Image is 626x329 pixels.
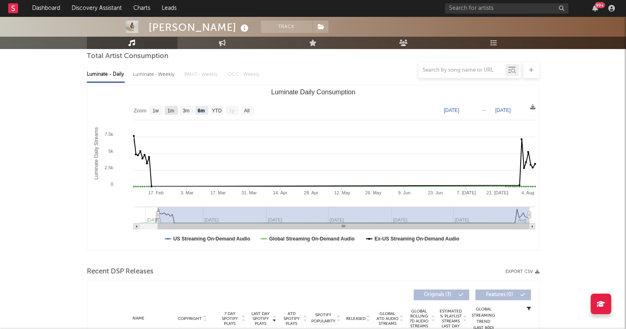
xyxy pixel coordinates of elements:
span: Features ( 0 ) [481,292,519,297]
text: 21. [DATE] [486,190,508,195]
span: Last Day Spotify Plays [250,311,272,326]
text: All [244,108,249,114]
input: Search for artists [445,3,568,14]
text: 4. Aug [521,190,534,195]
text: 7.5k [105,132,113,137]
text: 9. Jun [398,190,410,195]
text: Luminate Daily Streams [93,127,99,180]
span: Copyright [178,316,202,321]
span: Total Artist Consumption [87,51,168,61]
svg: Luminate Daily Consumption [87,85,539,250]
button: Features(0) [475,289,531,300]
button: Export CSV [505,269,540,274]
text: Global Streaming On-Demand Audio [269,236,354,242]
text: 5k [108,149,113,154]
text: → [482,107,486,113]
span: Released [346,316,365,321]
text: 1w [152,108,159,114]
text: 17. Feb [148,190,163,195]
text: 12. May [334,190,350,195]
div: 99 + [595,2,605,8]
span: Spotify Popularity [311,312,335,324]
text: YTD [212,108,221,114]
span: Global Rolling 7D Audio Streams [408,309,431,329]
text: [DATE] [495,107,511,113]
span: ATD Spotify Plays [281,311,303,326]
text: [DATE] [444,107,459,113]
button: Originals(3) [414,289,469,300]
span: Originals ( 3 ) [419,292,457,297]
text: 28. Apr [304,190,318,195]
text: US Streaming On-Demand Audio [173,236,250,242]
text: 7. [DATE] [456,190,476,195]
text: 14. Apr [273,190,287,195]
span: Recent DSP Releases [87,267,154,277]
text: Zoom [134,108,147,114]
text: 1y [229,108,234,114]
text: Ex-US Streaming On-Demand Audio [374,236,459,242]
span: 7 Day Spotify Plays [219,311,241,326]
text: 23. Jun [428,190,442,195]
text: 2.5k [105,165,113,170]
text: 26. May [365,190,382,195]
button: 99+ [592,5,598,12]
text: 1m [167,108,174,114]
input: Search by song name or URL [419,67,505,74]
text: 17. Mar [210,190,226,195]
button: Track [261,21,312,33]
div: [PERSON_NAME] [149,21,251,34]
text: Aug '… [518,217,533,222]
div: Name [112,315,166,322]
text: 3. Mar [180,190,193,195]
text: Luminate Daily Consumption [271,89,355,96]
text: 0 [110,182,113,187]
span: Global ATD Audio Streams [376,311,399,326]
text: 3m [182,108,189,114]
span: Estimated % Playlist Streams Last Day [440,309,462,329]
text: 31. Mar [241,190,257,195]
text: 6m [198,108,205,114]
